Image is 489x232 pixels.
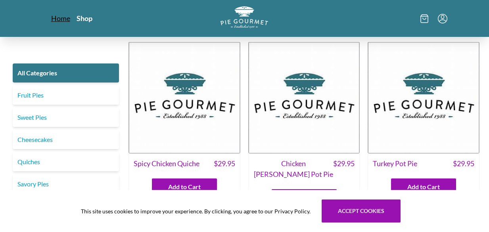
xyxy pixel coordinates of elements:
a: Logo [221,6,268,31]
button: Add to Cart [391,178,456,195]
a: Shop [77,13,92,23]
a: Savory Pies [13,174,119,194]
button: Accept cookies [322,199,401,222]
a: Fruit Pies [13,86,119,105]
a: Quiches [13,152,119,171]
a: Home [51,13,70,23]
span: This site uses cookies to improve your experience. By clicking, you agree to our Privacy Policy. [81,207,311,215]
span: $ 29.95 [453,158,474,169]
img: Chicken Curry Pot Pie [248,42,360,153]
span: Chicken [PERSON_NAME] Pot Pie [253,158,334,180]
button: Menu [438,14,447,23]
button: Add to Cart [152,178,217,195]
span: $ 29.95 [214,158,235,169]
img: logo [221,6,268,28]
span: $ 29.95 [333,158,355,180]
img: Spicy Chicken Quiche [128,42,240,153]
a: Sweet Pies [13,108,119,127]
span: Add to Cart [168,182,201,192]
span: Spicy Chicken Quiche [134,158,199,169]
span: Turkey Pot Pie [373,158,417,169]
span: Add to Cart [407,182,440,192]
img: Turkey Pot Pie [368,42,479,153]
a: All Categories [13,63,119,82]
button: Add to Cart [272,189,337,206]
a: Cheesecakes [13,130,119,149]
